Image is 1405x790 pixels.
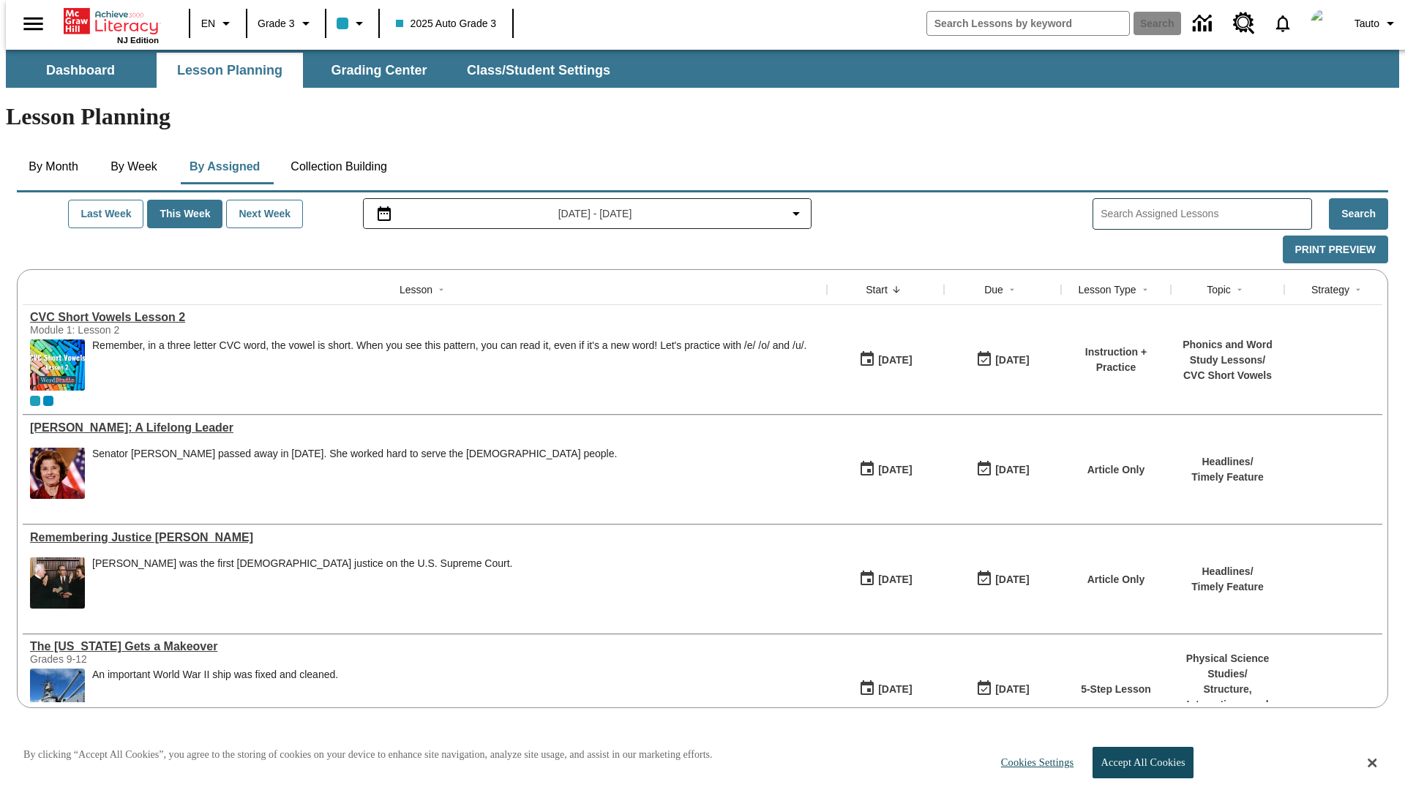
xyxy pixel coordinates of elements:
[1224,4,1264,43] a: Resource Center, Will open in new tab
[1184,4,1224,44] a: Data Center
[888,281,905,298] button: Sort
[30,640,820,653] a: The Missouri Gets a Makeover, Lessons
[1302,4,1349,42] button: Select a new avatar
[30,311,820,324] a: CVC Short Vowels Lesson 2, Lessons
[988,748,1079,778] button: Cookies Settings
[854,675,917,703] button: 10/15/25: First time the lesson was available
[30,448,85,499] img: Senator Dianne Feinstein of California smiles with the U.S. flag behind her.
[331,62,427,79] span: Grading Center
[92,557,512,609] div: Sandra Day O'Connor was the first female justice on the U.S. Supreme Court.
[1178,368,1277,383] p: CVC Short Vowels
[6,50,1399,88] div: SubNavbar
[467,62,610,79] span: Class/Student Settings
[6,103,1399,130] h1: Lesson Planning
[30,421,820,434] div: Dianne Feinstein: A Lifelong Leader
[252,10,321,37] button: Grade: Grade 3, Select a grade
[178,149,271,184] button: By Assigned
[558,206,632,222] span: [DATE] - [DATE]
[971,346,1034,374] button: 10/15/25: Last day the lesson can be accessed
[866,282,888,297] div: Start
[147,200,222,228] button: This Week
[878,351,912,369] div: [DATE]
[23,748,713,762] p: By clicking “Accept All Cookies”, you agree to the storing of cookies on your device to enhance s...
[400,282,432,297] div: Lesson
[1311,9,1340,38] img: avatar image
[195,10,241,37] button: Language: EN, Select a language
[1191,564,1264,579] p: Headlines /
[1191,454,1264,470] p: Headlines /
[92,669,338,720] div: An important World War II ship was fixed and cleaned.
[30,557,85,609] img: Chief Justice Warren Burger, wearing a black robe, holds up his right hand and faces Sandra Day O...
[1311,282,1349,297] div: Strategy
[92,448,617,460] div: Senator [PERSON_NAME] passed away in [DATE]. She worked hard to serve the [DEMOGRAPHIC_DATA] people.
[787,205,805,222] svg: Collapse Date Range Filter
[984,282,1003,297] div: Due
[854,565,917,593] button: 10/15/25: First time the lesson was available
[30,339,85,391] img: CVC Short Vowels Lesson 2.
[1264,4,1302,42] a: Notifications
[1087,572,1145,587] p: Article Only
[30,531,820,544] a: Remembering Justice O'Connor, Lessons
[1087,462,1145,478] p: Article Only
[1068,345,1164,375] p: Instruction + Practice
[201,16,215,31] span: EN
[12,2,55,45] button: Open side menu
[1003,281,1021,298] button: Sort
[92,448,617,499] div: Senator Dianne Feinstein passed away in September 2023. She worked hard to serve the American peo...
[97,149,171,184] button: By Week
[1178,651,1277,682] p: Physical Science Studies /
[1136,281,1154,298] button: Sort
[1101,203,1311,225] input: Search Assigned Lessons
[1207,282,1231,297] div: Topic
[1081,682,1151,697] p: 5-Step Lesson
[92,339,806,391] div: Remember, in a three letter CVC word, the vowel is short. When you see this pattern, you can read...
[30,669,85,720] img: A group of people gather near the USS Missouri
[1368,756,1376,770] button: Close
[432,281,450,298] button: Sort
[258,16,295,31] span: Grade 3
[370,205,806,222] button: Select the date range menu item
[46,62,115,79] span: Dashboard
[306,53,452,88] button: Grading Center
[279,149,399,184] button: Collection Building
[1191,470,1264,485] p: Timely Feature
[1231,281,1248,298] button: Sort
[30,640,820,653] div: The Missouri Gets a Makeover
[17,149,90,184] button: By Month
[1329,198,1388,230] button: Search
[995,461,1029,479] div: [DATE]
[1178,337,1277,368] p: Phonics and Word Study Lessons /
[1178,682,1277,728] p: Structure, Interactions, and Properties of Matter
[92,669,338,681] div: An important World War II ship was fixed and cleaned.
[6,53,623,88] div: SubNavbar
[157,53,303,88] button: Lesson Planning
[92,557,512,570] div: [PERSON_NAME] was the first [DEMOGRAPHIC_DATA] justice on the U.S. Supreme Court.
[64,5,159,45] div: Home
[878,461,912,479] div: [DATE]
[1349,10,1405,37] button: Profile/Settings
[854,346,917,374] button: 10/15/25: First time the lesson was available
[878,680,912,699] div: [DATE]
[971,456,1034,484] button: 10/15/25: Last day the lesson can be accessed
[995,680,1029,699] div: [DATE]
[1355,16,1379,31] span: Tauto
[30,396,40,406] div: Current Class
[995,351,1029,369] div: [DATE]
[226,200,303,228] button: Next Week
[1283,236,1388,264] button: Print Preview
[971,565,1034,593] button: 10/15/25: Last day the lesson can be accessed
[396,16,497,31] span: 2025 Auto Grade 3
[43,396,53,406] div: OL 2025 Auto Grade 4
[455,53,622,88] button: Class/Student Settings
[7,53,154,88] button: Dashboard
[92,339,806,352] p: Remember, in a three letter CVC word, the vowel is short. When you see this pattern, you can read...
[30,311,820,324] div: CVC Short Vowels Lesson 2
[331,10,374,37] button: Class color is light blue. Change class color
[1078,282,1136,297] div: Lesson Type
